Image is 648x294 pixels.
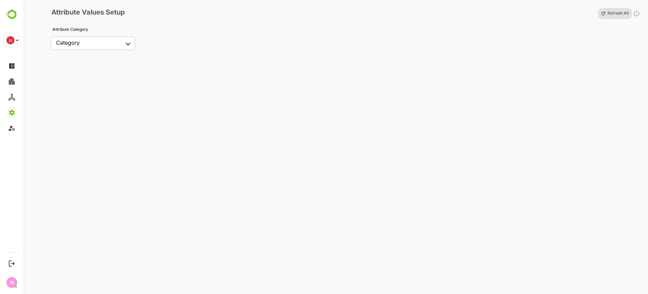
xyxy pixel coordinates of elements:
[3,8,21,21] img: BambooboxLogoMark.f1c84d78b4c51b1a7b5f700c9845e183.svg
[51,37,135,50] div: ​
[52,27,146,32] p: Attribute Category
[6,36,15,44] div: LI
[7,259,16,268] button: Logout
[633,8,640,19] div: Click to refresh values for all attributes in the selected attribute category
[56,39,80,46] div: Category
[48,8,125,19] p: Attribute Values Setup
[6,277,17,288] div: N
